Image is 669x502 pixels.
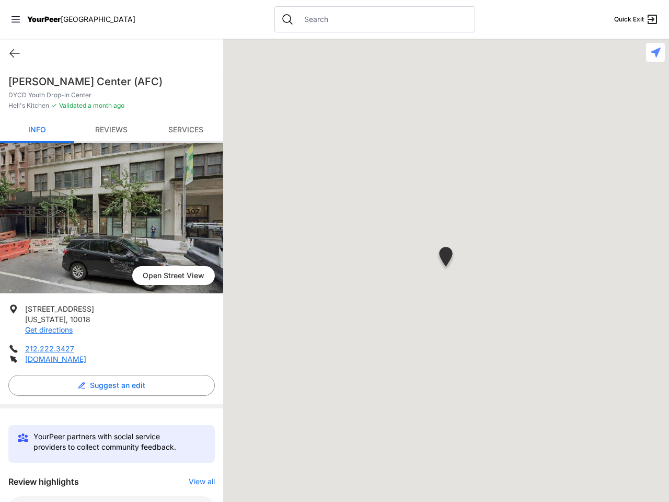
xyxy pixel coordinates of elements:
h3: Review highlights [8,475,79,488]
div: DYCD Youth Drop-in Center [437,247,455,270]
span: Suggest an edit [90,380,145,391]
span: Validated [59,101,86,109]
span: [GEOGRAPHIC_DATA] [61,15,135,24]
a: Services [148,118,223,143]
button: Suggest an edit [8,375,215,396]
a: Reviews [74,118,148,143]
span: Open Street View [132,266,215,285]
h1: [PERSON_NAME] Center (AFC) [8,74,215,89]
input: Search [298,14,468,25]
button: View all [189,476,215,487]
span: [STREET_ADDRESS] [25,304,94,313]
span: ✓ [51,101,57,110]
span: Quick Exit [614,15,644,24]
span: [US_STATE] [25,315,66,324]
span: YourPeer [27,15,61,24]
a: Get directions [25,325,73,334]
span: a month ago [86,101,124,109]
p: YourPeer partners with social service providers to collect community feedback. [33,431,194,452]
span: 10018 [70,315,90,324]
span: Hell's Kitchen [8,101,49,110]
a: Quick Exit [614,13,659,26]
a: 212.222.3427 [25,344,74,353]
span: , [66,315,68,324]
p: DYCD Youth Drop-in Center [8,91,215,99]
a: YourPeer[GEOGRAPHIC_DATA] [27,16,135,22]
a: [DOMAIN_NAME] [25,355,86,363]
